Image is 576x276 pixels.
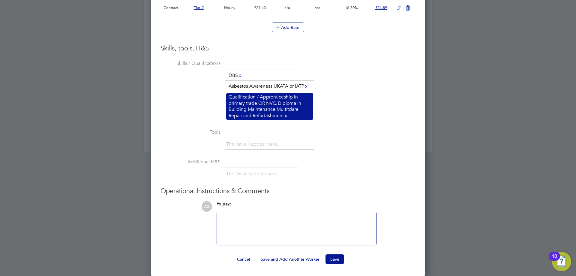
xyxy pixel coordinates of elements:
label: Additional H&S [160,159,220,165]
button: Open Resource Center, 10 new notifications [552,252,571,271]
span: You [217,202,224,207]
button: Add Rate [272,23,304,32]
span: £24.89 [375,5,387,10]
span: AG [202,201,212,212]
a: x [304,82,308,90]
span: n/a [315,5,320,10]
li: DBS [226,71,244,80]
div: 10 [552,256,557,264]
label: Skills / Qualifications [160,60,220,67]
h3: Skills, tools, H&S [160,44,415,53]
a: x [284,112,288,120]
div: say: [217,201,376,212]
span: Tier 2 [194,5,204,10]
a: x [238,71,242,79]
span: 16.30% [345,5,358,10]
li: Asbestos Awareness UKATA or IATP [226,82,311,90]
li: The list will appear here... [226,170,283,178]
button: Cancel [232,254,255,264]
button: Save and Add Another Worker [256,254,324,264]
h3: Operational Instructions & Comments [160,187,415,196]
li: The list will appear here... [226,140,283,148]
span: n/a [284,5,290,10]
label: Tools [160,129,220,135]
li: Qualification / Apprenticeship in primary trade OR NVQ Diploma in Building Maintenance Multitdare... [226,93,313,120]
button: Save [325,254,344,264]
